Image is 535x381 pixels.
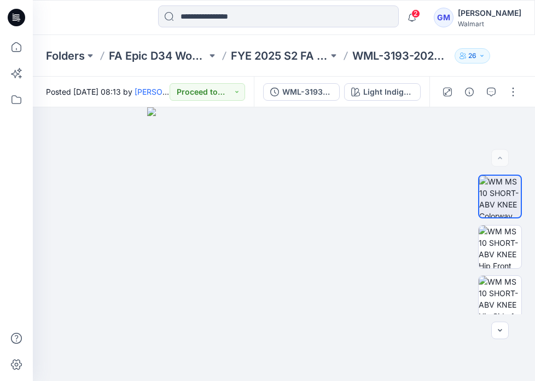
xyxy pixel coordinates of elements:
span: Posted [DATE] 08:13 by [46,86,170,97]
a: FYE 2025 S2 FA Epic Womens Woven Board [231,48,329,63]
div: Light Indigo Blue Wash [363,86,414,98]
button: Light Indigo Blue Wash [344,83,421,101]
p: WML-3193-2025_Greko Counter_Mr [PERSON_NAME] Pkt Denim Short [352,48,450,63]
a: [PERSON_NAME] [135,87,197,96]
div: GM [434,8,453,27]
img: WM MS 10 SHORT-ABV KNEE Hip Side 1 wo Avatar [479,276,521,319]
div: Walmart [458,20,521,28]
img: WM MS 10 SHORT-ABV KNEE Hip Front wo Avatar [479,226,521,268]
div: WML-3193-2025_PFD Colored Denim_Mr [PERSON_NAME] Pkt Denim Short [282,86,333,98]
button: WML-3193-2025_PFD Colored Denim_Mr [PERSON_NAME] Pkt Denim Short [263,83,340,101]
a: FA Epic D34 Womens Woven [109,48,207,63]
p: 26 [468,50,476,62]
a: Folders [46,48,85,63]
button: Details [461,83,478,101]
img: WM MS 10 SHORT-ABV KNEE Colorway wo Avatar [479,176,521,217]
span: 2 [411,9,420,18]
img: eyJhbGciOiJIUzI1NiIsImtpZCI6IjAiLCJzbHQiOiJzZXMiLCJ0eXAiOiJKV1QifQ.eyJkYXRhIjp7InR5cGUiOiJzdG9yYW... [147,107,421,381]
div: [PERSON_NAME] [458,7,521,20]
button: 26 [455,48,490,63]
